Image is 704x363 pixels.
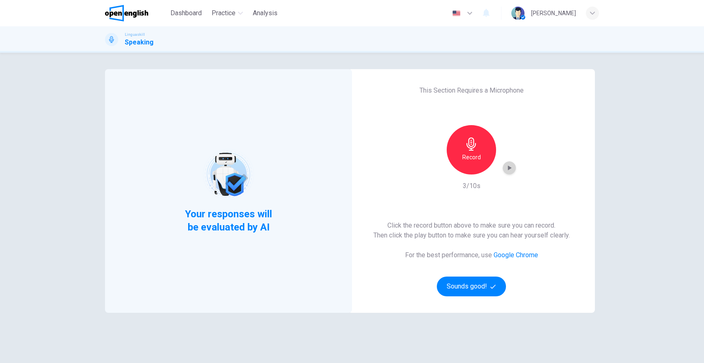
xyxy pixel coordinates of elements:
a: OpenEnglish logo [105,5,167,21]
img: OpenEnglish logo [105,5,148,21]
h6: Record [462,152,481,162]
h6: Click the record button above to make sure you can record. Then click the play button to make sur... [373,221,570,240]
button: Record [447,125,496,175]
button: Dashboard [167,6,205,21]
button: Analysis [249,6,281,21]
h6: For the best performance, use [405,250,538,260]
h1: Speaking [125,37,154,47]
span: Practice [212,8,235,18]
a: Google Chrome [494,251,538,259]
h6: This Section Requires a Microphone [420,86,524,95]
img: Profile picture [511,7,525,20]
button: Practice [208,6,246,21]
span: Analysis [253,8,277,18]
img: en [451,10,462,16]
span: Dashboard [170,8,202,18]
h6: 3/10s [463,181,480,191]
span: Your responses will be evaluated by AI [179,207,279,234]
span: Linguaskill [125,32,145,37]
button: Sounds good! [437,277,506,296]
div: [PERSON_NAME] [531,8,576,18]
img: robot icon [202,148,254,200]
